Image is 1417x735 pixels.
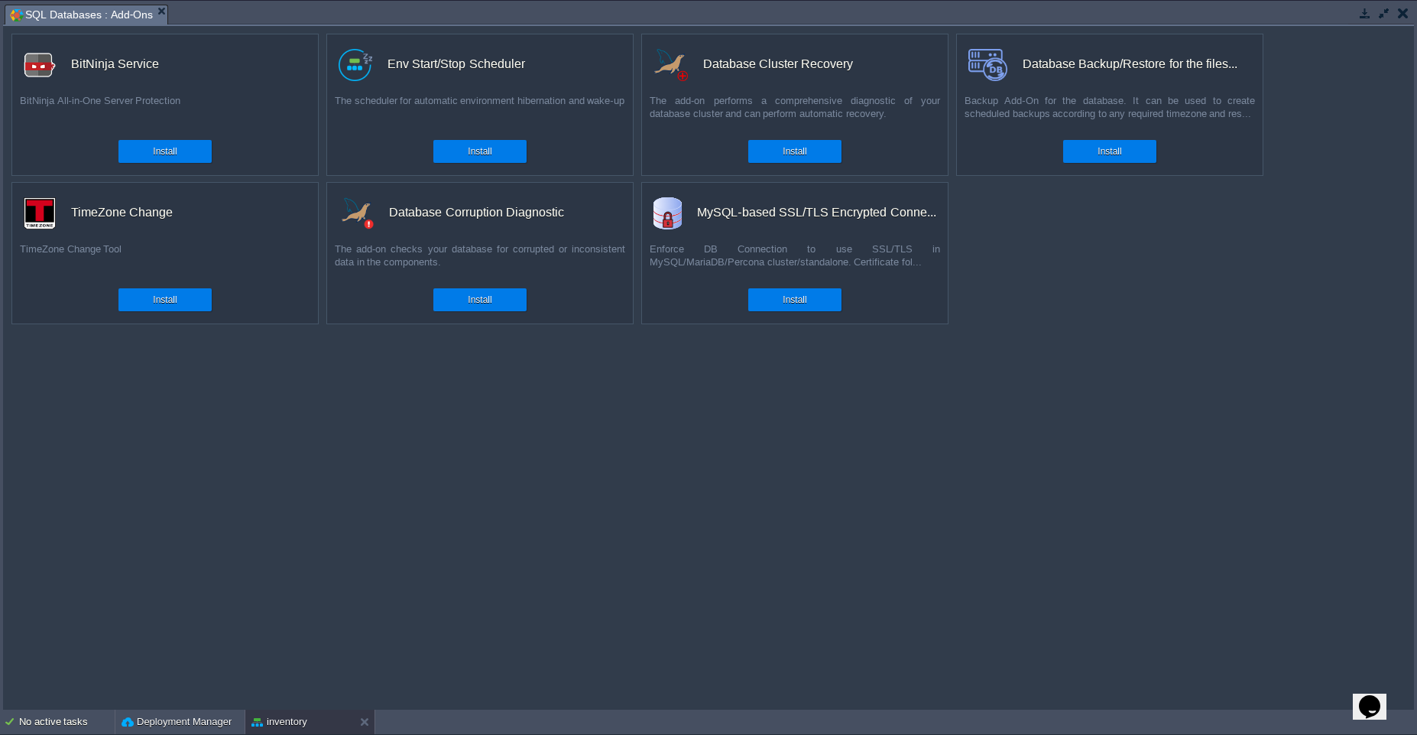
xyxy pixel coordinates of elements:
button: Install [468,292,491,307]
div: Database Corruption Diagnostic [389,197,564,229]
div: Database Backup/Restore for the filesystem and the databases [1023,48,1238,80]
div: Enforce DB Connection to use SSL/TLS in MySQL/MariaDB/Percona cluster/standalone. Certificate fol... [642,242,948,281]
img: mysql-based-ssl-addon.svg [653,197,682,229]
img: logo.png [339,49,372,81]
img: logo.png [24,49,56,81]
div: Env Start/Stop Scheduler [387,48,525,80]
div: TimeZone Change [71,197,173,229]
div: The add-on checks your database for corrupted or inconsistent data in the components. [327,242,633,281]
div: No active tasks [19,710,115,734]
button: Install [153,144,177,159]
div: Database Cluster Recovery [703,48,854,80]
button: Install [1098,144,1121,159]
div: BitNinja All-in-One Server Protection [12,94,318,132]
button: Deployment Manager [122,714,232,730]
button: Install [468,144,491,159]
div: TimeZone Change Tool [12,242,318,281]
div: MySQL-based SSL/TLS Encrypted Connection (MySQL/MariaDB/Percona) [697,197,936,229]
div: The add-on performs a comprehensive diagnostic of your database cluster and can perform automatic... [642,94,948,132]
div: BitNinja Service [71,48,159,80]
button: inventory [251,714,307,730]
span: SQL Databases : Add-Ons [10,5,153,24]
div: The scheduler for automatic environment hibernation and wake-up [327,94,633,132]
div: Backup Add-On for the database. It can be used to create scheduled backups according to any requi... [957,94,1263,132]
img: database-recovery.png [653,49,688,81]
img: database-corruption-check.png [339,197,374,229]
img: timezone-logo.png [24,197,56,229]
button: Install [783,144,806,159]
button: Install [783,292,806,307]
img: backup-logo.png [968,49,1007,81]
button: Install [153,292,177,307]
iframe: chat widget [1353,674,1402,720]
